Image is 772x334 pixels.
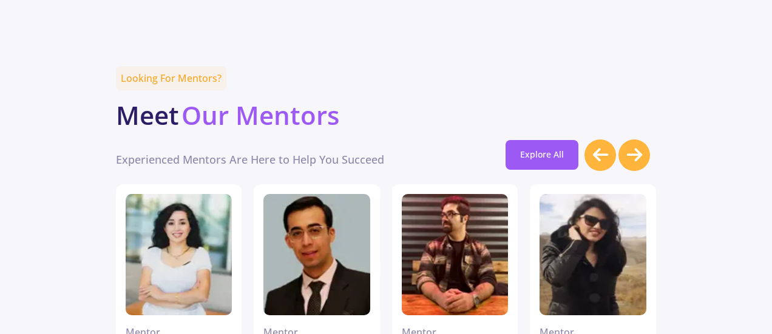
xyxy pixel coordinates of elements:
b: Meet [116,98,179,132]
b: Our Mentors [181,98,339,132]
span: Looking For Mentors? [116,66,226,90]
span: Experienced Mentors Are Here to Help You Succeed [116,150,384,169]
a: Explore All [506,140,578,169]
